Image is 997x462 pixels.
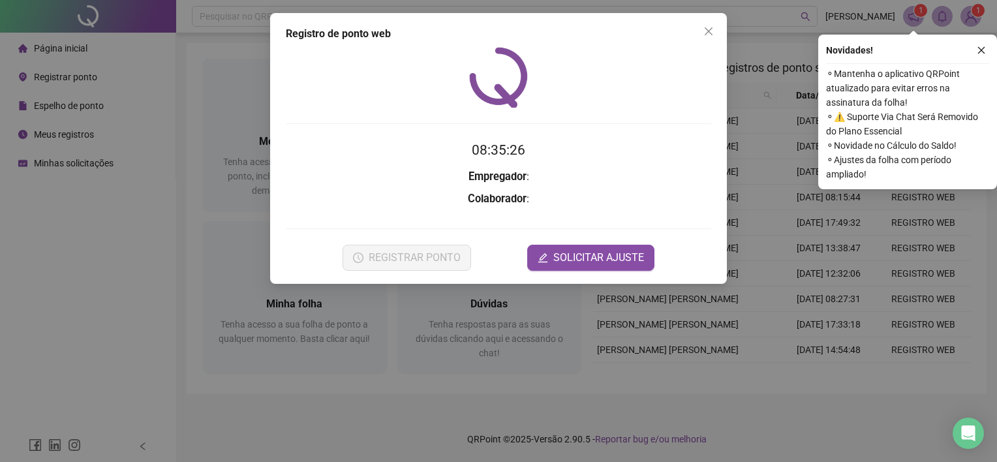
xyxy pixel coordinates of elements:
[538,253,548,263] span: edit
[826,67,989,110] span: ⚬ Mantenha o aplicativo QRPoint atualizado para evitar erros na assinatura da folha!
[826,110,989,138] span: ⚬ ⚠️ Suporte Via Chat Será Removido do Plano Essencial
[468,170,527,183] strong: Empregador
[698,21,719,42] button: Close
[472,142,525,158] time: 08:35:26
[977,46,986,55] span: close
[468,192,527,205] strong: Colaborador
[527,245,654,271] button: editSOLICITAR AJUSTE
[286,26,711,42] div: Registro de ponto web
[826,138,989,153] span: ⚬ Novidade no Cálculo do Saldo!
[826,43,873,57] span: Novidades !
[286,168,711,185] h3: :
[343,245,471,271] button: REGISTRAR PONTO
[703,26,714,37] span: close
[553,250,644,266] span: SOLICITAR AJUSTE
[469,47,528,108] img: QRPoint
[953,418,984,449] div: Open Intercom Messenger
[826,153,989,181] span: ⚬ Ajustes da folha com período ampliado!
[286,191,711,208] h3: :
